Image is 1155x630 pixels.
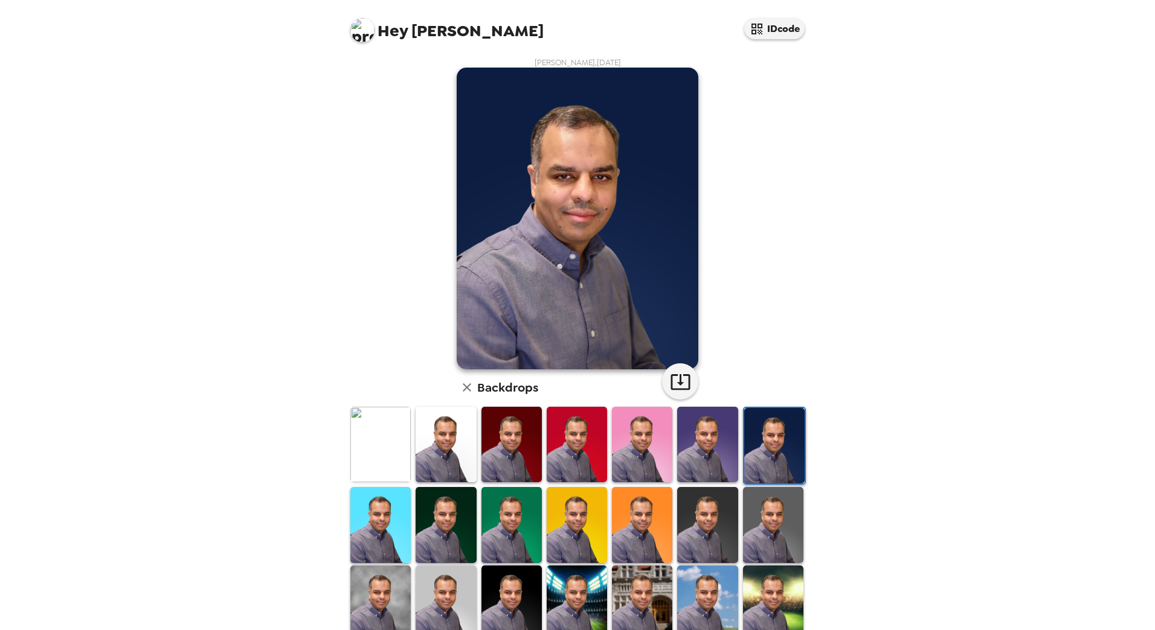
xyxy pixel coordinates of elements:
span: [PERSON_NAME] , [DATE] [535,57,621,68]
button: IDcode [744,18,805,39]
img: profile pic [350,18,375,42]
img: user [457,68,698,369]
img: Original [350,407,411,482]
h6: Backdrops [477,378,538,397]
span: [PERSON_NAME] [350,12,544,39]
span: Hey [378,20,408,42]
